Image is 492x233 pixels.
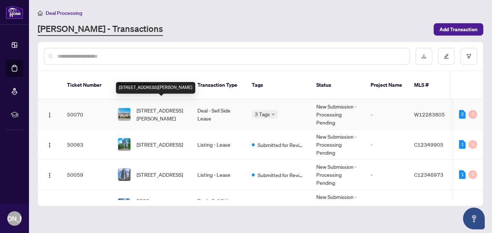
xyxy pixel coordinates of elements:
span: C12346973 [414,171,443,178]
span: download [421,54,426,59]
th: Ticket Number [61,71,112,99]
td: Deal - Sell Side Lease [192,99,246,130]
th: Transaction Type [192,71,246,99]
span: Add Transaction [439,24,478,35]
th: Property Address [112,71,192,99]
th: Project Name [365,71,408,99]
button: Logo [44,169,55,180]
img: Logo [47,172,53,178]
button: Logo [44,199,55,210]
td: Listing - Lease [192,160,246,190]
td: New Submission - Processing Pending [310,160,365,190]
span: Submitted for Review [258,141,305,149]
img: thumbnail-img [118,199,130,211]
img: thumbnail-img [118,138,130,151]
span: W12283805 [414,111,445,118]
td: 50059 [61,160,112,190]
td: Listing - Lease [192,130,246,160]
th: Status [310,71,365,99]
span: C12349905 [414,141,443,148]
a: [PERSON_NAME] - Transactions [38,23,163,36]
span: [STREET_ADDRESS] [137,140,183,148]
span: Submitted for Review [258,171,305,179]
td: 50063 [61,130,112,160]
img: logo [6,5,23,19]
span: down [271,113,275,116]
td: - [365,99,408,130]
img: Logo [47,112,53,118]
span: home [38,11,43,16]
div: [STREET_ADDRESS][PERSON_NAME] [116,82,195,94]
td: - [365,190,408,220]
div: 0 [468,110,477,119]
div: 1 [459,170,466,179]
button: Open asap [463,208,485,229]
img: thumbnail-img [118,168,130,181]
span: filter [466,54,471,59]
span: 3 Tags [255,110,270,118]
span: [STREET_ADDRESS] [137,171,183,179]
td: New Submission - Processing Pending [310,190,365,220]
th: MLS # [408,71,452,99]
th: Tags [246,71,310,99]
button: Add Transaction [434,23,483,36]
div: 2 [459,110,466,119]
td: - [365,130,408,160]
td: 49117 [61,190,112,220]
div: 0 [468,170,477,179]
td: - [365,160,408,190]
button: Logo [44,109,55,120]
span: [STREET_ADDRESS][PERSON_NAME] [137,106,186,122]
button: edit [438,48,455,65]
div: 0 [468,140,477,149]
img: Logo [47,142,53,148]
td: Deal - Sell Side Lease [192,190,246,220]
div: 1 [459,140,466,149]
span: edit [444,54,449,59]
img: thumbnail-img [118,108,130,120]
button: filter [460,48,477,65]
button: Logo [44,139,55,150]
span: Deal Processing [46,10,82,16]
button: download [416,48,432,65]
td: New Submission - Processing Pending [310,130,365,160]
td: 50070 [61,99,112,130]
td: New Submission - Processing Pending [310,99,365,130]
span: S320-[STREET_ADDRESS][PERSON_NAME] [137,197,186,213]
